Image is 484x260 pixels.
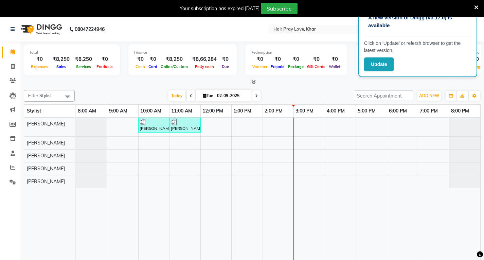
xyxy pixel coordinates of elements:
div: ₹0 [95,55,114,63]
span: Services [74,64,93,69]
div: ₹0 [305,55,327,63]
div: ₹0 [134,55,147,63]
span: Gift Cards [305,64,327,69]
span: [PERSON_NAME] [27,140,65,146]
span: [PERSON_NAME] [27,178,65,185]
span: Voucher [251,64,269,69]
div: ₹8,250 [159,55,190,63]
a: 5:00 PM [356,106,377,116]
span: Filter Stylist [28,93,52,98]
p: Click on ‘Update’ or refersh browser to get the latest version. [364,40,471,54]
div: [PERSON_NAME], TK01, 11:00 AM-12:01 PM, haircut,Refresh & Tone - Medium Hair,color brilliance sha... [170,119,200,132]
div: Your subscription has expired [DATE] [180,5,259,12]
div: Finance [134,50,231,55]
div: ₹0 [286,55,305,63]
input: 2025-09-02 [215,91,249,101]
div: ₹8,250 [50,55,72,63]
div: ₹0 [251,55,269,63]
span: Sales [55,64,68,69]
span: Petty cash [193,64,216,69]
div: ₹8,66,284 [190,55,219,63]
span: Tue [201,93,215,98]
img: logo [17,20,64,39]
div: ₹0 [219,55,231,63]
a: 7:00 PM [418,106,440,116]
a: 12:00 PM [201,106,225,116]
span: Card [147,64,159,69]
button: Update [364,57,394,71]
span: Due [220,64,231,69]
a: 1:00 PM [232,106,253,116]
div: [PERSON_NAME], TK01, 10:00 AM-11:00 AM, Refresh & Tone - Medium Hair [139,119,168,132]
a: 8:00 AM [76,106,98,116]
div: ₹0 [147,55,159,63]
a: 9:00 AM [107,106,129,116]
span: Stylist [27,108,41,114]
span: Cash [134,64,147,69]
div: Total [29,50,114,55]
b: 08047224946 [75,20,105,39]
p: A new version of Dingg (v3.17.0) is available [368,14,467,29]
a: 2:00 PM [263,106,284,116]
a: 6:00 PM [387,106,409,116]
div: Redemption [251,50,342,55]
div: ₹0 [327,55,342,63]
span: [PERSON_NAME] [27,166,65,172]
span: Wallet [327,64,342,69]
span: [PERSON_NAME] [27,153,65,159]
div: ₹0 [269,55,286,63]
input: Search Appointment [354,90,413,101]
button: Subscribe [261,3,298,14]
div: ₹0 [29,55,50,63]
button: ADD NEW [417,91,441,101]
a: 10:00 AM [139,106,163,116]
a: 4:00 PM [325,106,346,116]
a: 11:00 AM [169,106,194,116]
span: Prepaid [269,64,286,69]
span: [PERSON_NAME] [27,121,65,127]
span: Expenses [29,64,50,69]
span: Package [286,64,305,69]
a: 8:00 PM [449,106,471,116]
div: ₹8,250 [72,55,95,63]
span: Products [95,64,114,69]
a: 3:00 PM [294,106,315,116]
span: Today [168,90,185,101]
span: Online/Custom [159,64,190,69]
span: ADD NEW [419,93,439,98]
